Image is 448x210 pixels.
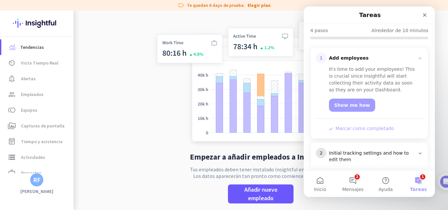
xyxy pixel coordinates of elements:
i: av_timer [8,59,16,67]
i: label [178,2,184,9]
span: Tendencias [20,43,44,51]
img: menu-item [9,44,15,50]
i: work_outline [8,169,16,177]
span: Añadir nuevo empleado [233,185,288,202]
i: notification_important [8,75,16,83]
i: group [8,90,16,98]
a: event_noteTiempo y asistencia [1,134,73,149]
a: av_timerVista Tiempo Real [1,55,73,71]
a: Elegir plan [248,2,271,9]
a: notification_importantAlertas [1,71,73,86]
span: Capturas de pantalla [21,122,65,130]
span: Actividades [21,153,45,161]
iframe: Intercom live chat [304,7,435,197]
button: Añadir nuevo empleado [228,184,294,203]
span: Proyectos [21,169,42,177]
a: menu-itemTendencias [1,39,73,55]
i: storage [8,153,16,161]
a: perm_mediaCapturas de pantalla [1,118,73,134]
h2: Empezar a añadir empleados a Insightful [190,153,332,161]
a: tollEquipos [1,102,73,118]
span: Equipos [21,106,37,114]
img: no-search-results [152,17,369,148]
p: Tus empleados deben tener instalado Insightful en sus equipos. Los datos aparecerán tan pronto co... [190,166,332,179]
img: Insightful logo [13,10,61,36]
i: event_note [8,138,16,145]
a: groupEmpleados [1,86,73,102]
i: toll [8,106,16,114]
div: RF [33,177,41,183]
span: Tiempo y asistencia [21,138,63,145]
span: Vista Tiempo Real [21,59,58,67]
span: Alertas [21,75,36,83]
a: storageActividades [1,149,73,165]
span: Empleados [21,90,44,98]
i: perm_media [8,122,16,130]
a: work_outlineProyectos [1,165,73,181]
